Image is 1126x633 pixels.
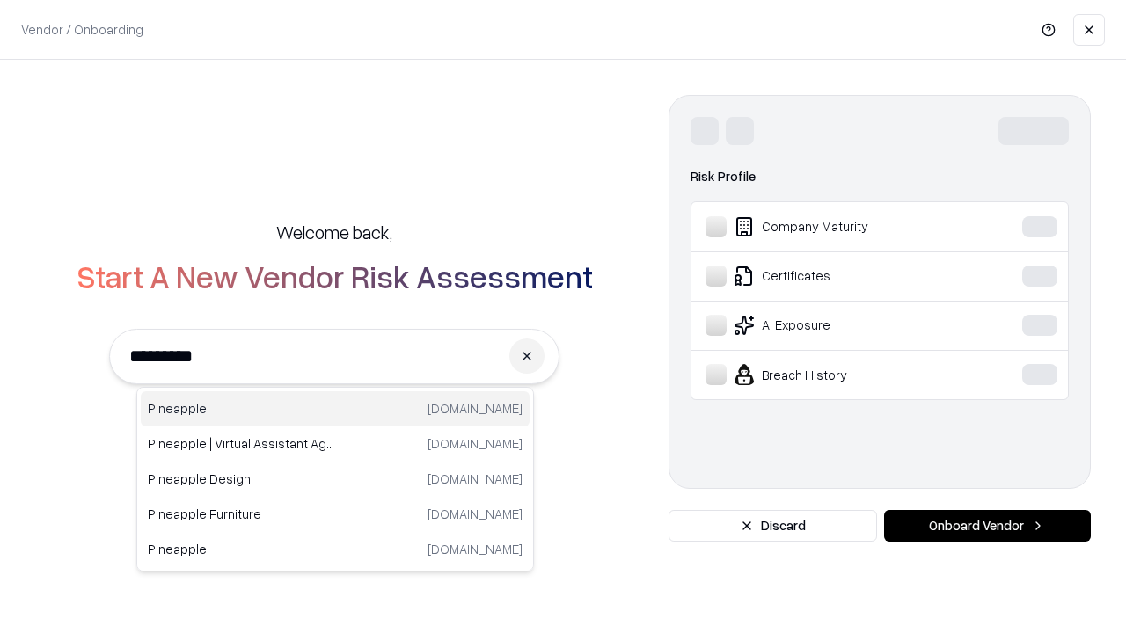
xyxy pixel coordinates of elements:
[148,434,335,453] p: Pineapple | Virtual Assistant Agency
[77,258,593,294] h2: Start A New Vendor Risk Assessment
[706,216,969,237] div: Company Maturity
[148,469,335,488] p: Pineapple Design
[428,540,523,558] p: [DOMAIN_NAME]
[706,364,969,385] div: Breach History
[276,220,392,244] h5: Welcome back,
[706,266,969,287] div: Certificates
[706,315,969,336] div: AI Exposure
[21,20,143,39] p: Vendor / Onboarding
[136,387,534,571] div: Suggestions
[148,540,335,558] p: Pineapple
[428,434,523,453] p: [DOMAIN_NAME]
[428,399,523,418] p: [DOMAIN_NAME]
[428,469,523,488] p: [DOMAIN_NAME]
[669,510,877,542] button: Discard
[428,505,523,523] p: [DOMAIN_NAME]
[884,510,1091,542] button: Onboard Vendor
[148,505,335,523] p: Pineapple Furniture
[691,166,1069,187] div: Risk Profile
[148,399,335,418] p: Pineapple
